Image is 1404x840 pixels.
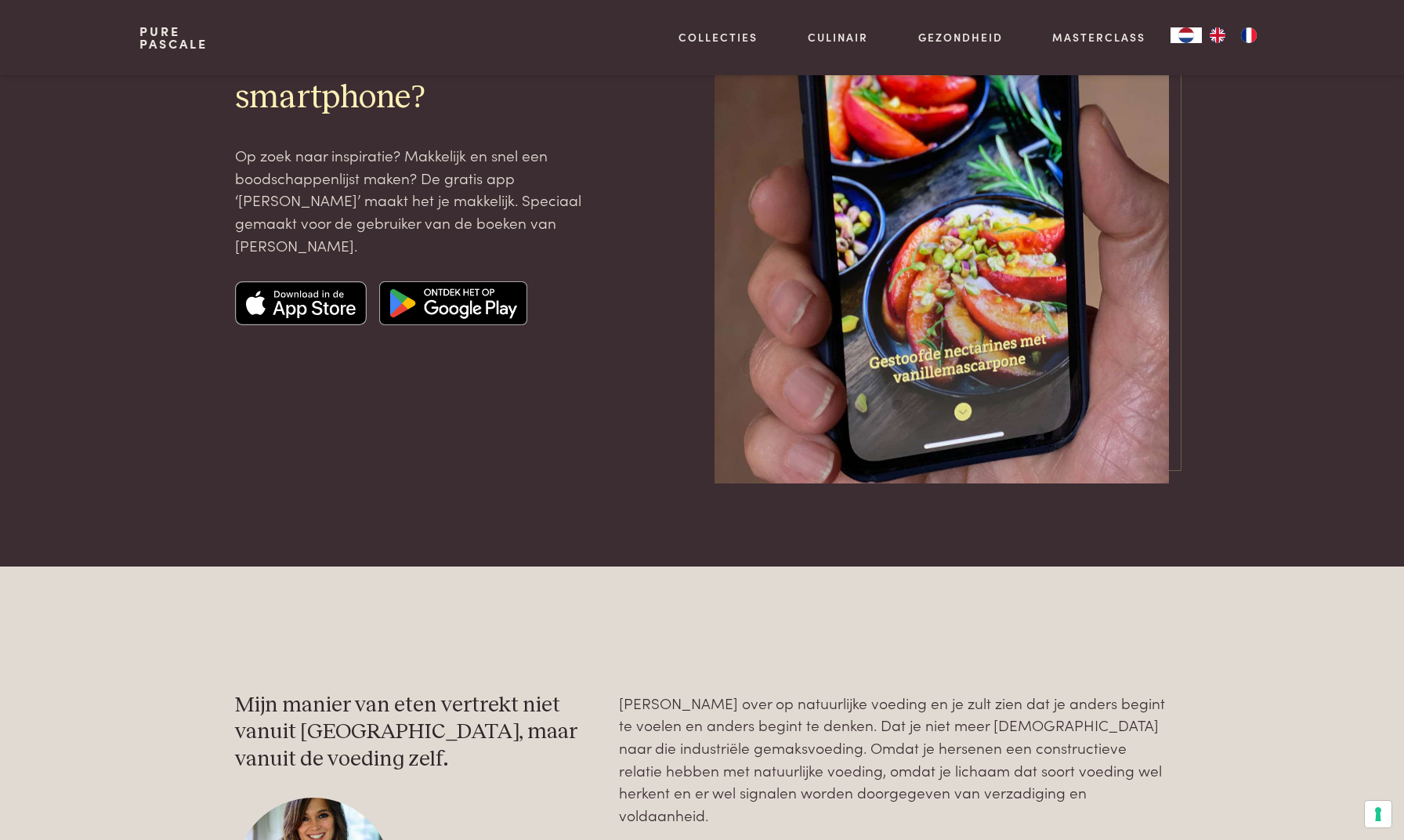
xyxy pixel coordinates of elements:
a: EN [1202,27,1233,43]
aside: Language selected: Nederlands [1171,27,1265,43]
a: Culinair [808,29,868,45]
button: Uw voorkeuren voor toestemming voor trackingtechnologieën [1365,801,1391,827]
p: [PERSON_NAME] over op natuurlijke voeding en je zult zien dat je anders begint te voelen en ander... [619,692,1169,827]
a: NL [1171,27,1202,43]
h3: Mijn manier van eten vertrekt niet vanuit [GEOGRAPHIC_DATA], maar vanuit de voeding zelf. [235,692,594,773]
a: Masterclass [1052,29,1145,45]
p: Op zoek naar inspiratie? Makkelijk en snel een boodschappenlijst maken? De gratis app ‘[PERSON_NA... [235,144,594,256]
a: FR [1233,27,1265,43]
ul: Language list [1202,27,1265,43]
img: Apple app store [235,281,367,325]
a: Collecties [678,29,758,45]
a: PurePascale [139,25,208,50]
div: Language [1171,27,1202,43]
img: Google app store [379,281,527,325]
h2: Mijn gratis app al op je smartphone? [235,36,594,119]
a: Gezondheid [918,29,1003,45]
